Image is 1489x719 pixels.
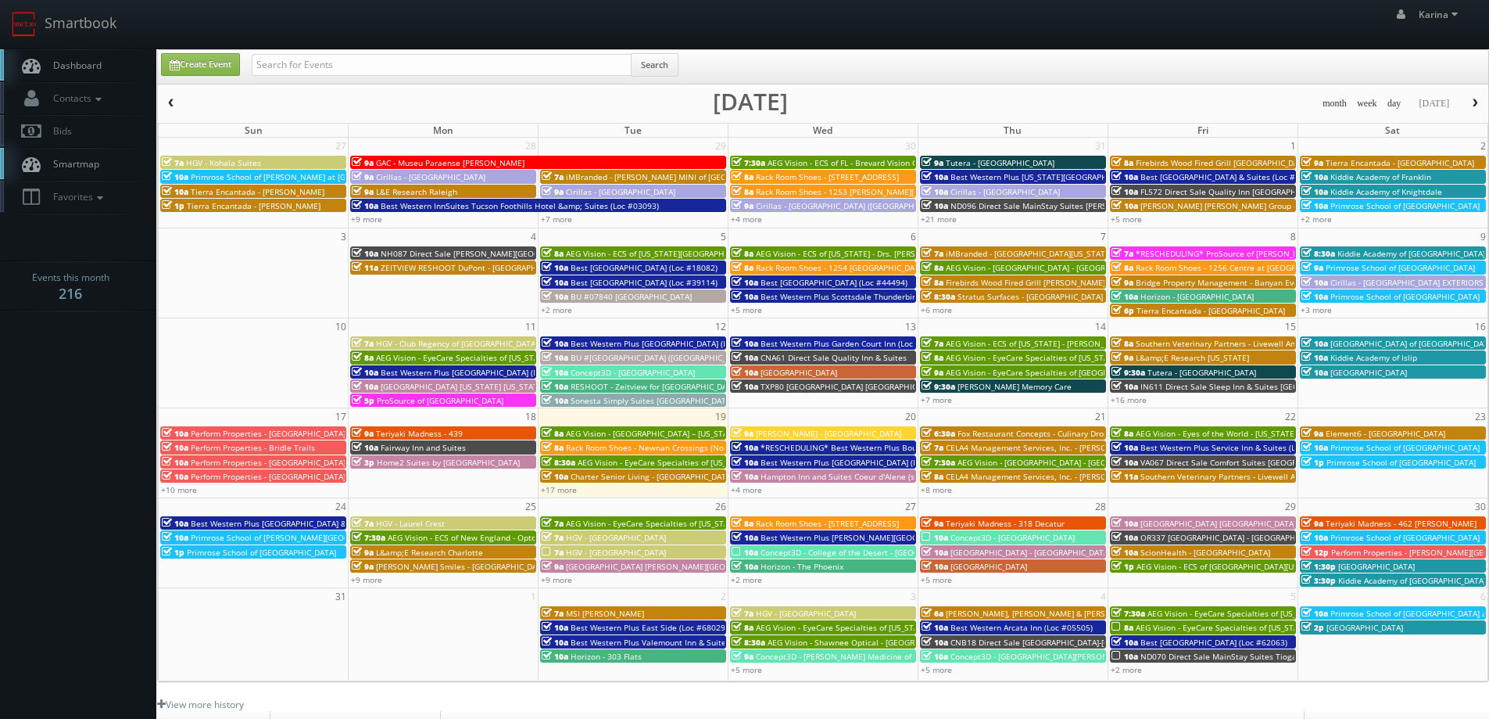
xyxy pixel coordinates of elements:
span: ND096 Direct Sale MainStay Suites [PERSON_NAME] [950,200,1147,211]
span: Element6 - [GEOGRAPHIC_DATA] [1326,428,1445,439]
span: TXP80 [GEOGRAPHIC_DATA] [GEOGRAPHIC_DATA] [761,381,942,392]
span: 9a [1301,262,1323,273]
span: 10a [1301,186,1328,197]
span: 10a [1301,442,1328,453]
span: BU #[GEOGRAPHIC_DATA] ([GEOGRAPHIC_DATA]) [571,352,750,363]
span: 1p [1111,561,1134,572]
span: 10a [1301,608,1328,619]
span: 8a [732,171,753,182]
span: 9a [352,171,374,182]
span: 7a [922,248,943,259]
span: 1p [162,200,184,211]
span: 8a [542,428,564,439]
span: 10a [162,471,188,482]
span: 7a [542,532,564,543]
a: Create Event [161,53,240,76]
span: Best [GEOGRAPHIC_DATA] (Loc #39114) [571,277,718,288]
span: 7a [352,518,374,529]
span: Best Western Plus [GEOGRAPHIC_DATA] (Loc #62024) [571,338,769,349]
span: AEG Vision - ECS of [US_STATE] - [PERSON_NAME] EyeCare - [GEOGRAPHIC_DATA] ([GEOGRAPHIC_DATA]) [946,338,1329,349]
span: Cirillas - [GEOGRAPHIC_DATA] [950,186,1060,197]
span: 10a [1301,200,1328,211]
span: 10a [1111,457,1138,468]
span: Primrose School of [GEOGRAPHIC_DATA] [1330,532,1480,543]
span: Concept3D - College of the Desert - [GEOGRAPHIC_DATA] [761,547,972,558]
a: +17 more [541,484,577,495]
span: Contacts [45,92,106,105]
span: 10a [732,561,758,572]
span: Sonesta Simply Suites [GEOGRAPHIC_DATA] [571,395,733,406]
span: Rack Room Shoes - Newnan Crossings (No Rush) [566,442,746,453]
span: Cirillas - [GEOGRAPHIC_DATA] [376,171,485,182]
span: Southern Veterinary Partners - Livewell Animal Urgent Care of Goodyear [1140,471,1412,482]
span: L&amp;E Research Charlotte [376,547,483,558]
a: +9 more [541,574,572,585]
span: Best [GEOGRAPHIC_DATA] (Loc #18082) [571,262,718,273]
span: FL572 Direct Sale Quality Inn [GEOGRAPHIC_DATA] North I-75 [1140,186,1369,197]
span: 10a [1111,442,1138,453]
span: Teriyaki Madness - 462 [PERSON_NAME] [1326,518,1476,529]
span: 8:30a [1301,248,1335,259]
span: 8a [922,277,943,288]
span: Hampton Inn and Suites Coeur d'Alene (second shoot) [761,471,963,482]
span: 8a [732,248,753,259]
span: Best Western Plus [PERSON_NAME][GEOGRAPHIC_DATA]/[PERSON_NAME][GEOGRAPHIC_DATA] (Loc #10397) [761,532,1162,543]
span: 10a [542,291,568,302]
span: VA067 Direct Sale Comfort Suites [GEOGRAPHIC_DATA] [1140,457,1344,468]
span: Tierra Encantada - [PERSON_NAME] [191,186,324,197]
a: +2 more [1301,214,1332,225]
span: 10a [1111,381,1138,392]
span: Home2 Suites by [GEOGRAPHIC_DATA] [377,457,520,468]
span: 6p [1111,305,1134,316]
span: 10a [732,338,758,349]
span: L&amp;E Research [US_STATE] [1136,352,1249,363]
span: 10a [1301,532,1328,543]
span: AEG Vision - ECS of FL - Brevard Vision Care - [PERSON_NAME] [768,157,998,168]
span: 10a [162,457,188,468]
button: day [1382,94,1407,113]
span: Rack Room Shoes - 1256 Centre at [GEOGRAPHIC_DATA] [1136,262,1344,273]
span: 10a [1111,518,1138,529]
span: ZEITVIEW RESHOOT DuPont - [GEOGRAPHIC_DATA], [GEOGRAPHIC_DATA] [381,262,650,273]
span: Kiddie Academy of [GEOGRAPHIC_DATA] [1338,575,1486,586]
span: 3:30p [1301,575,1336,586]
span: Stratus Surfaces - [GEOGRAPHIC_DATA] Slab Gallery [957,291,1151,302]
span: 10a [162,532,188,543]
span: Tutera - [GEOGRAPHIC_DATA] [1147,367,1256,378]
span: 8a [542,442,564,453]
span: HGV - Club Regency of [GEOGRAPHIC_DATA] [376,338,538,349]
span: 10a [162,186,188,197]
span: Cirillas - [GEOGRAPHIC_DATA] [566,186,675,197]
a: +7 more [921,394,952,405]
a: +3 more [1301,304,1332,315]
span: 10a [732,291,758,302]
span: 10a [732,532,758,543]
span: Primrose School of [PERSON_NAME][GEOGRAPHIC_DATA] [191,532,402,543]
span: 7a [732,608,753,619]
span: 7a [542,608,564,619]
span: 8a [542,248,564,259]
span: Fairway Inn and Suites [381,442,466,453]
span: 9a [1301,428,1323,439]
span: 8a [922,471,943,482]
span: AEG Vision - [GEOGRAPHIC_DATA] - [GEOGRAPHIC_DATA] [957,457,1165,468]
span: HGV - [GEOGRAPHIC_DATA] [566,532,666,543]
span: 10a [352,367,378,378]
span: Perform Properties - [GEOGRAPHIC_DATA] [191,471,345,482]
span: 10a [1301,367,1328,378]
span: 9a [732,428,753,439]
span: [GEOGRAPHIC_DATA] - [GEOGRAPHIC_DATA] [950,547,1111,558]
a: +9 more [351,574,382,585]
span: Charter Senior Living - [GEOGRAPHIC_DATA] [571,471,733,482]
span: 7:30a [352,532,385,543]
span: 9:30a [922,381,955,392]
span: 7a [922,338,943,349]
span: 10a [352,200,378,211]
span: 3p [352,457,374,468]
span: 9a [542,186,564,197]
span: Firebirds Wood Fired Grill [PERSON_NAME] [946,277,1105,288]
span: AEG Vision - ECS of New England - OptomEyes Health – [GEOGRAPHIC_DATA] [388,532,674,543]
span: 9a [352,561,374,572]
a: +5 more [921,574,952,585]
span: [PERSON_NAME] Smiles - [GEOGRAPHIC_DATA] [376,561,549,572]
